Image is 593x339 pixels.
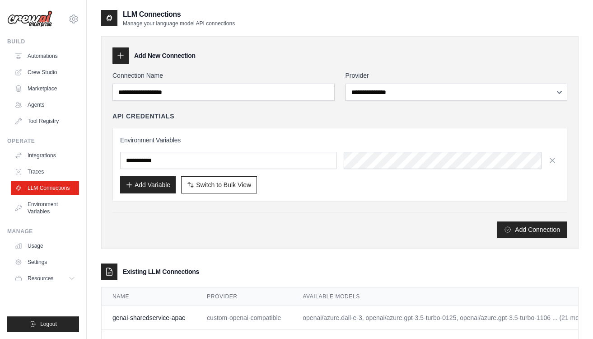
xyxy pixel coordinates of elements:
span: Switch to Bulk View [196,180,251,189]
a: Agents [11,98,79,112]
div: Operate [7,137,79,145]
span: Resources [28,275,53,282]
td: custom-openai-compatible [196,306,292,330]
a: Tool Registry [11,114,79,128]
a: Usage [11,239,79,253]
a: Environment Variables [11,197,79,219]
button: Add Connection [497,221,567,238]
div: Manage [7,228,79,235]
p: Manage your language model API connections [123,20,235,27]
h3: Add New Connection [134,51,196,60]
div: Build [7,38,79,45]
iframe: Chat Widget [548,296,593,339]
a: Marketplace [11,81,79,96]
a: Settings [11,255,79,269]
h2: LLM Connections [123,9,235,20]
button: Add Variable [120,176,176,193]
h3: Environment Variables [120,136,560,145]
th: Name [102,287,196,306]
button: Switch to Bulk View [181,176,257,193]
a: LLM Connections [11,181,79,195]
button: Logout [7,316,79,332]
button: Resources [11,271,79,286]
label: Connection Name [112,71,335,80]
span: Logout [40,320,57,328]
img: Logo [7,10,52,28]
h4: API Credentials [112,112,174,121]
h3: Existing LLM Connections [123,267,199,276]
a: Traces [11,165,79,179]
th: Provider [196,287,292,306]
td: genai-sharedservice-apac [102,306,196,330]
a: Crew Studio [11,65,79,80]
label: Provider [346,71,568,80]
a: Automations [11,49,79,63]
a: Integrations [11,148,79,163]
